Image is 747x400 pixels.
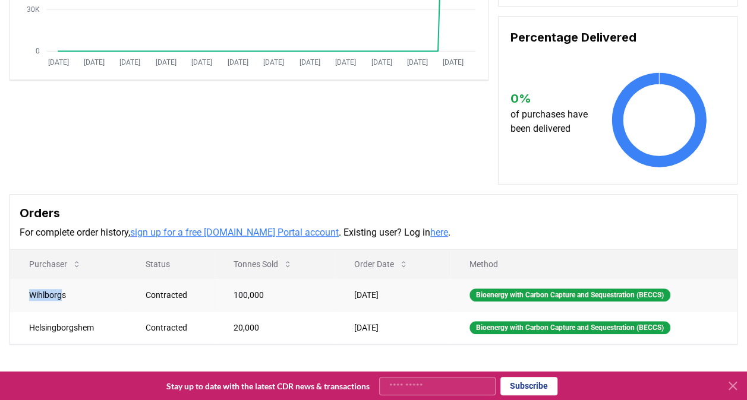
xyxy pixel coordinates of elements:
[20,204,727,222] h3: Orders
[156,58,176,66] tspan: [DATE]
[146,322,204,334] div: Contracted
[430,227,448,238] a: here
[84,58,105,66] tspan: [DATE]
[36,47,40,55] tspan: 0
[215,278,336,311] td: 100,000
[224,252,302,276] button: Tonnes Sold
[146,289,204,301] div: Contracted
[136,258,204,270] p: Status
[20,226,727,240] p: For complete order history, . Existing user? Log in .
[10,278,127,311] td: Wihlborgs
[300,58,320,66] tspan: [DATE]
[443,58,464,66] tspan: [DATE]
[510,90,595,107] h3: 0 %
[119,58,140,66] tspan: [DATE]
[510,107,595,136] p: of purchases have been delivered
[335,58,356,66] tspan: [DATE]
[510,28,725,46] h3: Percentage Delivered
[335,278,450,311] td: [DATE]
[345,252,418,276] button: Order Date
[460,258,727,270] p: Method
[335,311,450,344] td: [DATE]
[130,227,339,238] a: sign up for a free [DOMAIN_NAME] Portal account
[228,58,248,66] tspan: [DATE]
[20,252,91,276] button: Purchaser
[191,58,212,66] tspan: [DATE]
[407,58,428,66] tspan: [DATE]
[469,321,670,334] div: Bioenergy with Carbon Capture and Sequestration (BECCS)
[27,5,40,14] tspan: 30K
[371,58,392,66] tspan: [DATE]
[48,58,69,66] tspan: [DATE]
[215,311,336,344] td: 20,000
[469,288,670,301] div: Bioenergy with Carbon Capture and Sequestration (BECCS)
[10,311,127,344] td: Helsingborgshem
[263,58,284,66] tspan: [DATE]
